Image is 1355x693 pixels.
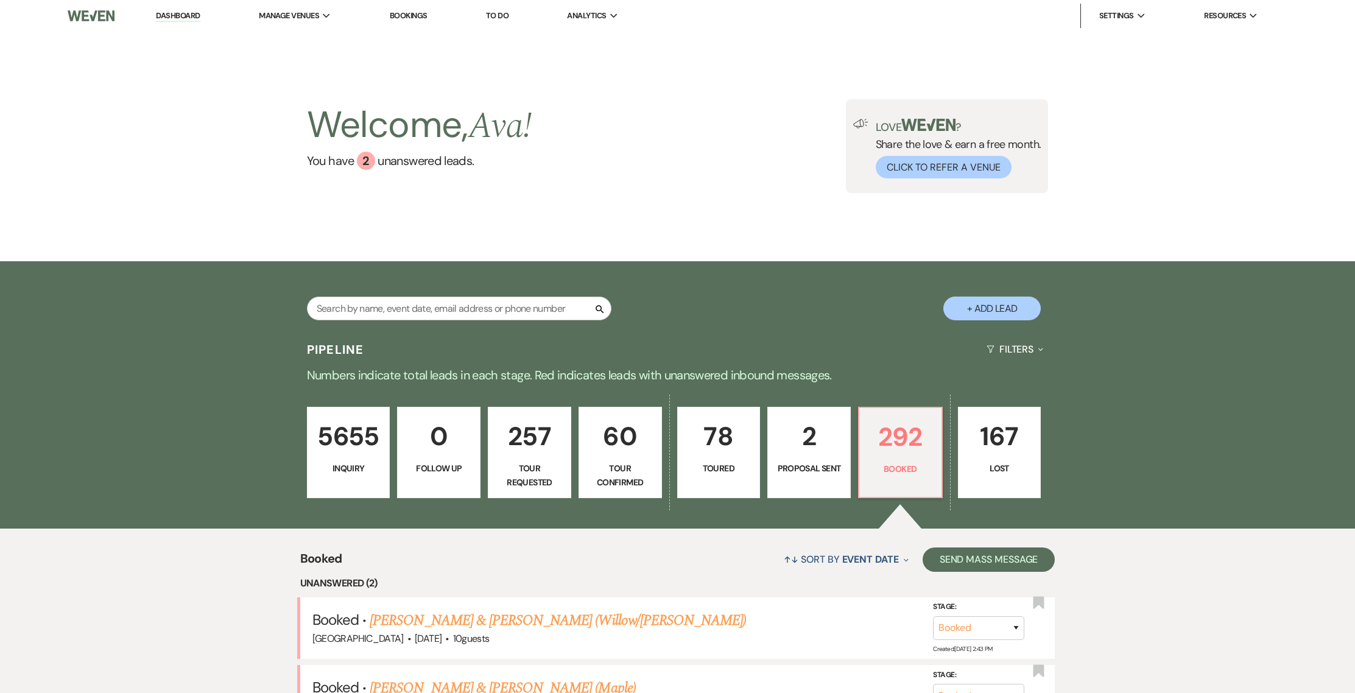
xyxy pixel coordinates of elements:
h2: Welcome, [307,99,532,152]
span: Booked [312,610,359,629]
a: 0Follow Up [397,407,480,498]
h3: Pipeline [307,341,364,358]
p: Love ? [876,119,1041,133]
a: [PERSON_NAME] & [PERSON_NAME] (Willow/[PERSON_NAME]) [370,610,746,631]
p: 292 [867,417,934,457]
span: [DATE] [415,632,442,645]
a: You have 2 unanswered leads. [307,152,532,170]
a: 292Booked [858,407,943,498]
p: Proposal Sent [775,462,843,475]
p: 60 [586,416,654,457]
a: 60Tour Confirmed [579,407,662,498]
p: Inquiry [315,462,382,475]
p: 78 [685,416,753,457]
span: Settings [1099,10,1134,22]
p: Booked [867,462,934,476]
button: Click to Refer a Venue [876,156,1012,178]
p: Tour Requested [496,462,563,489]
p: 0 [405,416,473,457]
span: Manage Venues [259,10,319,22]
div: Share the love & earn a free month. [868,119,1041,178]
span: Booked [300,549,342,575]
label: Stage: [933,600,1024,614]
button: Sort By Event Date [779,543,913,575]
input: Search by name, event date, email address or phone number [307,297,611,320]
span: [GEOGRAPHIC_DATA] [312,632,404,645]
p: 2 [775,416,843,457]
p: Lost [966,462,1033,475]
a: 5655Inquiry [307,407,390,498]
p: Numbers indicate total leads in each stage. Red indicates leads with unanswered inbound messages. [239,365,1116,385]
a: Dashboard [156,10,200,22]
span: Event Date [842,553,899,566]
a: 257Tour Requested [488,407,571,498]
span: Resources [1204,10,1246,22]
span: Ava ! [468,98,532,154]
img: weven-logo-green.svg [901,119,956,131]
a: To Do [486,10,509,21]
span: Analytics [567,10,606,22]
p: 257 [496,416,563,457]
p: 167 [966,416,1033,457]
p: Follow Up [405,462,473,475]
button: + Add Lead [943,297,1041,320]
p: 5655 [315,416,382,457]
a: Bookings [390,10,428,21]
button: Filters [982,333,1048,365]
img: loud-speaker-illustration.svg [853,119,868,128]
img: Weven Logo [68,3,114,29]
a: 2Proposal Sent [767,407,851,498]
p: Tour Confirmed [586,462,654,489]
span: Created: [DATE] 2:43 PM [933,645,992,653]
button: Send Mass Message [923,547,1055,572]
span: ↑↓ [784,553,798,566]
div: 2 [357,152,375,170]
a: 167Lost [958,407,1041,498]
p: Toured [685,462,753,475]
li: Unanswered (2) [300,575,1055,591]
a: 78Toured [677,407,761,498]
label: Stage: [933,668,1024,681]
span: 10 guests [453,632,490,645]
